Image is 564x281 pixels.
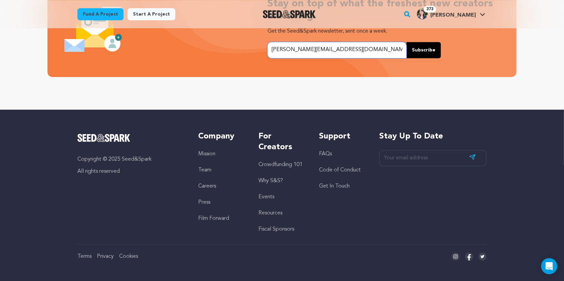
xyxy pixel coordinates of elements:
img: Seed&Spark Logo Dark Mode [263,10,316,18]
span: 373 [424,6,436,12]
h5: Support [319,131,366,142]
a: Fund a project [77,8,124,20]
span: Subscribe [412,47,435,53]
a: Fiscal Sponsors [258,227,294,232]
a: Privacy [97,254,114,259]
a: Code of Conduct [319,167,361,173]
h5: Stay up to date [379,131,487,142]
a: Why S&S? [258,178,283,184]
button: Subscribe [407,42,441,58]
input: Your email address [268,42,407,58]
a: Team [198,167,211,173]
p: Copyright © 2025 Seed&Spark [77,155,185,163]
a: Press [198,200,210,205]
h5: Company [198,131,245,142]
a: Start a project [128,8,175,20]
p: Get the Seed&Spark newsletter, sent once a week. [268,26,499,37]
a: Terms [77,254,92,259]
img: Seed&Spark Logo [77,134,130,142]
p: All rights reserved [77,167,185,175]
input: Your email address [379,150,487,166]
a: Emily B.'s Profile [416,7,487,19]
a: Get In Touch [319,184,350,189]
a: Resources [258,210,282,216]
span: [PERSON_NAME] [430,12,476,18]
a: Mission [198,151,215,157]
a: Careers [198,184,216,189]
a: Events [258,194,274,200]
h5: For Creators [258,131,305,153]
a: Crowdfunding 101 [258,162,303,167]
img: Emily.jpg [417,8,428,19]
a: Seed&Spark Homepage [263,10,316,18]
div: Emily B.'s Profile [417,8,476,19]
div: Open Intercom Messenger [541,258,557,274]
a: Seed&Spark Homepage [77,134,185,142]
a: Cookies [119,254,138,259]
a: Film Forward [198,216,229,221]
a: FAQs [319,151,332,157]
span: Emily B.'s Profile [416,7,487,21]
